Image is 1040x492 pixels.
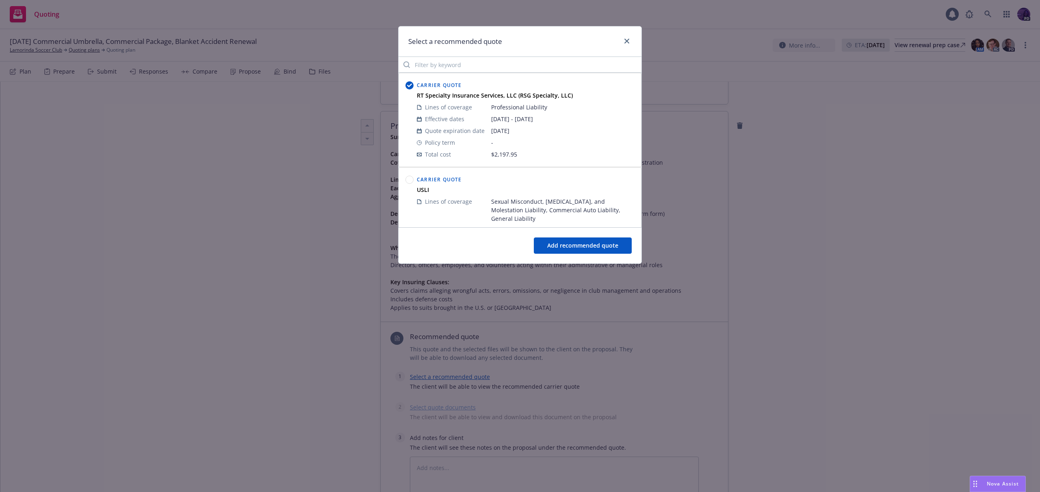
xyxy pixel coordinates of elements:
span: $2,197.95 [491,150,517,158]
span: Sexual Misconduct, [MEDICAL_DATA], and Molestation Liability, Commercial Auto Liability, General ... [491,197,635,223]
span: Lines of coverage [425,103,472,111]
span: [DATE] - [DATE] [491,115,635,123]
span: Carrier Quote [417,176,462,183]
div: Drag to move [970,476,980,492]
span: Nova Assist [987,480,1019,487]
span: Lines of coverage [425,197,472,206]
span: - [491,138,635,147]
span: Policy term [425,138,455,147]
a: close [622,36,632,46]
h1: Select a recommended quote [408,36,502,47]
span: Carrier Quote [417,82,462,89]
button: Nova Assist [970,476,1026,492]
span: Quote expiration date [425,126,485,135]
button: Add recommended quote [534,237,632,254]
span: Effective dates [425,226,464,235]
span: Total cost [425,150,451,159]
strong: RT Specialty Insurance Services, LLC (RSG Specialty, LLC) [417,91,573,99]
span: [DATE] - [DATE] [491,226,635,235]
strong: USLI [417,186,429,194]
input: Filter by keyword [399,57,641,73]
span: [DATE] [491,126,635,135]
span: Professional Liability [491,103,635,111]
span: Effective dates [425,115,464,123]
